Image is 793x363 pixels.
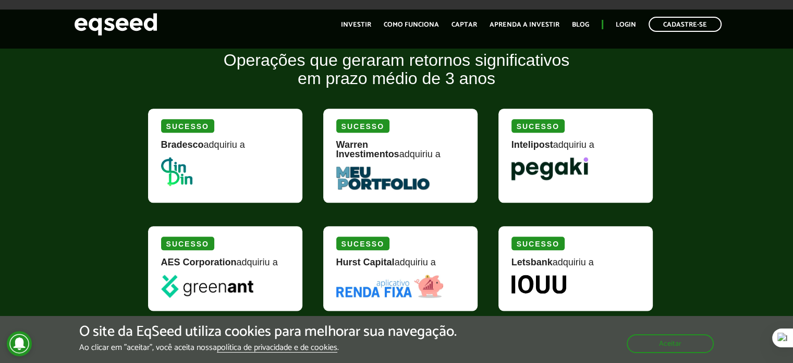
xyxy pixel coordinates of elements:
a: Investir [341,21,371,28]
a: política de privacidade e de cookies [217,344,337,353]
p: Ao clicar em "aceitar", você aceita nossa . [79,343,457,353]
img: MeuPortfolio [336,167,430,190]
strong: Letsbank [511,257,553,267]
img: Iouu [511,275,566,294]
img: DinDin [161,157,192,186]
div: adquiriu a [336,257,465,275]
div: Sucesso [511,237,565,250]
strong: Warren Investimentos [336,139,399,159]
a: Como funciona [384,21,439,28]
strong: Bradesco [161,139,204,150]
div: Sucesso [336,237,389,250]
div: adquiriu a [511,257,640,275]
img: Renda Fixa [336,275,444,298]
div: Sucesso [161,237,214,250]
div: adquiriu a [161,257,289,275]
img: Pegaki [511,157,588,180]
a: Login [616,21,636,28]
a: Aprenda a investir [490,21,559,28]
h2: Operações que geraram retornos significativos em prazo médio de 3 anos [140,51,653,103]
div: adquiriu a [336,140,465,167]
img: EqSeed [74,10,157,38]
div: Sucesso [511,119,565,133]
strong: Intelipost [511,139,553,150]
a: Captar [452,21,477,28]
h5: O site da EqSeed utiliza cookies para melhorar sua navegação. [79,324,457,340]
div: adquiriu a [511,140,640,157]
div: Sucesso [161,119,214,133]
a: Blog [572,21,589,28]
div: adquiriu a [161,140,289,157]
strong: Hurst Capital [336,257,395,267]
div: Sucesso [336,119,389,133]
button: Aceitar [627,334,714,353]
img: greenant [161,275,253,298]
strong: AES Corporation [161,257,237,267]
a: Cadastre-se [649,17,722,32]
